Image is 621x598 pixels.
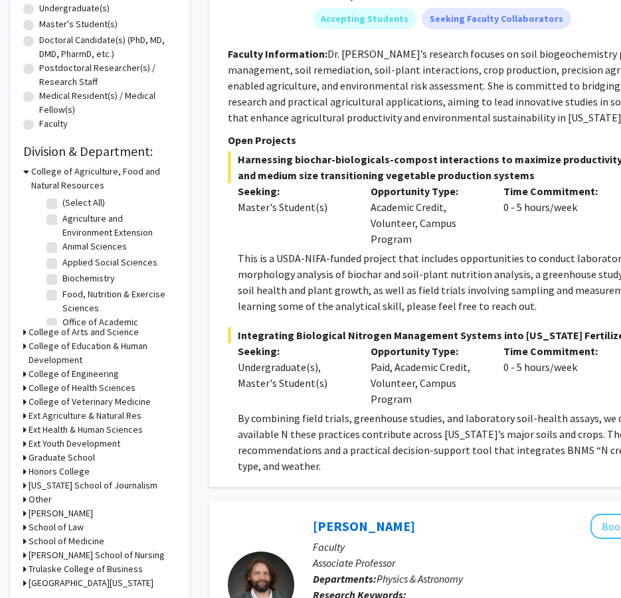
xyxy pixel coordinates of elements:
[39,61,176,89] label: Postdoctoral Researcher(s) / Research Staff
[29,423,143,437] h3: Ext Health & Human Sciences
[62,212,173,240] label: Agriculture and Environment Extension
[503,183,616,199] p: Time Commitment:
[377,572,463,585] span: Physics & Astronomy
[62,271,115,285] label: Biochemistry
[238,199,351,215] div: Master's Student(s)
[361,183,493,247] div: Academic Credit, Volunteer, Campus Program
[29,548,165,562] h3: [PERSON_NAME] School of Nursing
[39,17,118,31] label: Master's Student(s)
[29,395,151,409] h3: College of Veterinary Medicine
[62,256,157,269] label: Applied Social Sciences
[62,287,173,315] label: Food, Nutrition & Exercise Sciences
[39,89,176,117] label: Medical Resident(s) / Medical Fellow(s)
[62,240,127,254] label: Animal Sciences
[238,183,351,199] p: Seeking:
[39,117,68,131] label: Faculty
[238,343,351,359] p: Seeking:
[29,576,153,590] h3: [GEOGRAPHIC_DATA][US_STATE]
[29,325,139,339] h3: College of Arts and Science
[313,572,377,585] b: Departments:
[313,8,416,29] mat-chip: Accepting Students
[29,562,143,576] h3: Trulaske College of Business
[29,465,90,479] h3: Honors College
[313,518,415,534] a: [PERSON_NAME]
[228,47,327,60] b: Faculty Information:
[29,534,104,548] h3: School of Medicine
[422,8,571,29] mat-chip: Seeking Faculty Collaborators
[39,33,176,61] label: Doctoral Candidate(s) (PhD, MD, DMD, PharmD, etc.)
[238,359,351,391] div: Undergraduate(s), Master's Student(s)
[29,479,157,492] h3: [US_STATE] School of Journalism
[29,437,120,451] h3: Ext Youth Development
[371,343,484,359] p: Opportunity Type:
[31,165,176,192] h3: College of Agriculture, Food and Natural Resources
[29,339,176,367] h3: College of Education & Human Development
[23,143,176,159] h2: Division & Department:
[29,381,135,395] h3: College of Health Sciences
[29,492,52,506] h3: Other
[361,343,493,407] div: Paid, Academic Credit, Volunteer, Campus Program
[39,1,110,15] label: Undergraduate(s)
[29,367,119,381] h3: College of Engineering
[62,196,105,210] label: (Select All)
[62,315,173,343] label: Office of Academic Programs
[29,451,95,465] h3: Graduate School
[503,343,616,359] p: Time Commitment:
[29,520,84,534] h3: School of Law
[29,506,93,520] h3: [PERSON_NAME]
[371,183,484,199] p: Opportunity Type:
[10,538,56,588] iframe: Chat
[29,409,141,423] h3: Ext Agriculture & Natural Res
